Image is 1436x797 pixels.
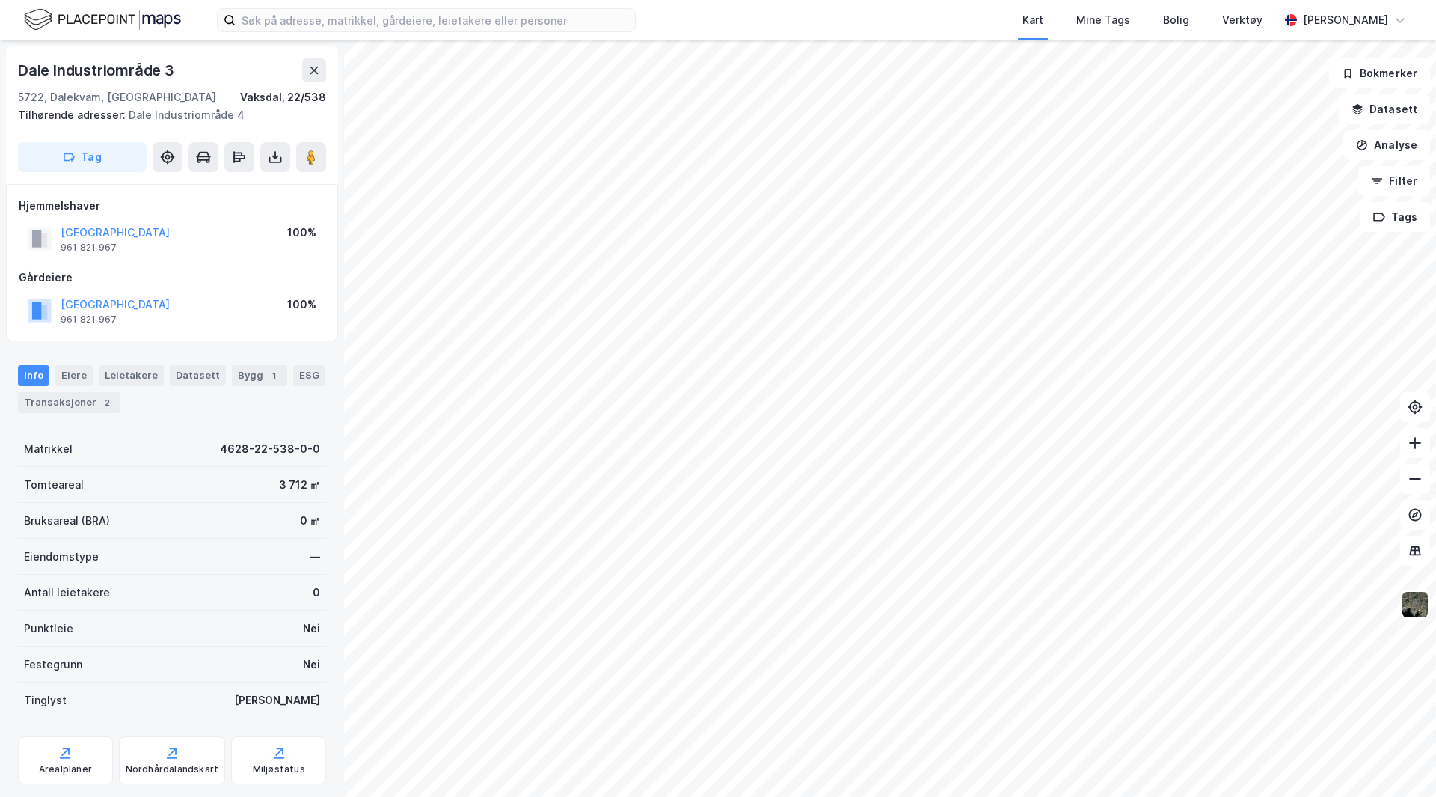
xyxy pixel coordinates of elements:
[18,365,49,386] div: Info
[61,314,117,326] div: 961 821 967
[24,512,110,530] div: Bruksareal (BRA)
[1076,11,1130,29] div: Mine Tags
[18,142,147,172] button: Tag
[24,476,84,494] div: Tomteareal
[1022,11,1043,29] div: Kart
[1360,202,1430,232] button: Tags
[24,691,67,709] div: Tinglyst
[55,365,93,386] div: Eiere
[170,365,226,386] div: Datasett
[220,440,320,458] div: 4628-22-538-0-0
[287,296,316,314] div: 100%
[24,440,73,458] div: Matrikkel
[24,7,181,33] img: logo.f888ab2527a4732fd821a326f86c7f29.svg
[24,548,99,566] div: Eiendomstype
[303,620,320,638] div: Nei
[39,763,92,775] div: Arealplaner
[126,763,219,775] div: Nordhårdalandskart
[1401,590,1429,619] img: 9k=
[266,368,281,383] div: 1
[313,584,320,602] div: 0
[18,392,120,413] div: Transaksjoner
[99,395,114,410] div: 2
[310,548,320,566] div: —
[24,656,82,674] div: Festegrunn
[253,763,305,775] div: Miljøstatus
[279,476,320,494] div: 3 712 ㎡
[240,88,326,106] div: Vaksdal, 22/538
[1222,11,1262,29] div: Verktøy
[287,224,316,242] div: 100%
[1361,725,1436,797] div: Kontrollprogram for chat
[232,365,287,386] div: Bygg
[293,365,325,386] div: ESG
[24,584,110,602] div: Antall leietakere
[300,512,320,530] div: 0 ㎡
[303,656,320,674] div: Nei
[1361,725,1436,797] iframe: Chat Widget
[1343,130,1430,160] button: Analyse
[19,269,325,287] div: Gårdeiere
[236,9,635,31] input: Søk på adresse, matrikkel, gårdeiere, leietakere eller personer
[24,620,73,638] div: Punktleie
[1339,94,1430,124] button: Datasett
[18,109,129,121] span: Tilhørende adresser:
[1329,58,1430,88] button: Bokmerker
[99,365,164,386] div: Leietakere
[18,58,177,82] div: Dale Industriområde 3
[1163,11,1189,29] div: Bolig
[1358,166,1430,196] button: Filter
[1303,11,1388,29] div: [PERSON_NAME]
[234,691,320,709] div: [PERSON_NAME]
[19,197,325,215] div: Hjemmelshaver
[18,106,314,124] div: Dale Industriområde 4
[61,242,117,254] div: 961 821 967
[18,88,216,106] div: 5722, Dalekvam, [GEOGRAPHIC_DATA]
